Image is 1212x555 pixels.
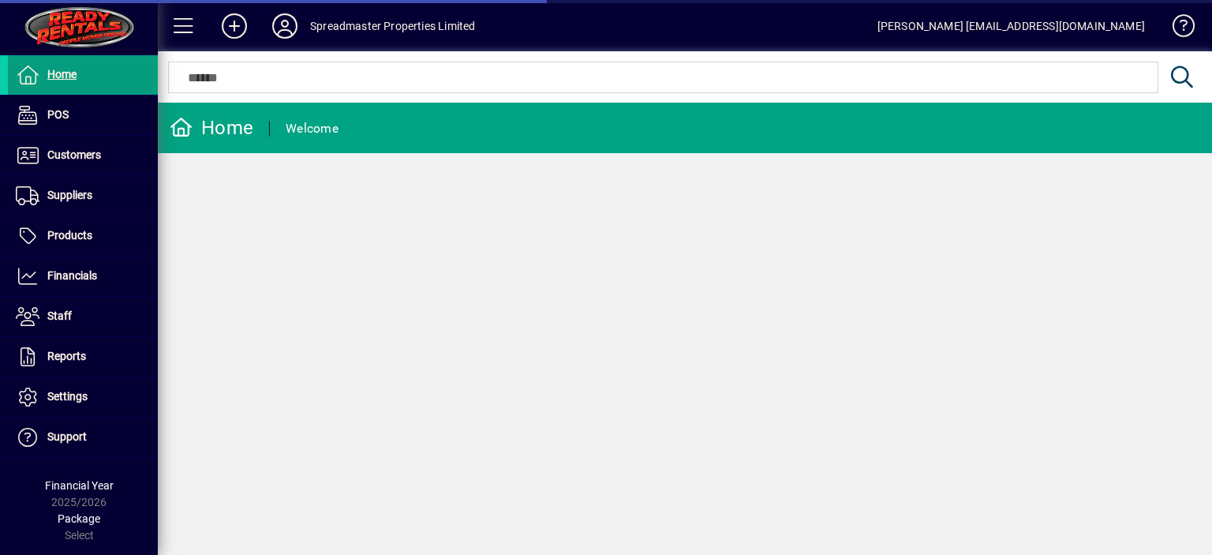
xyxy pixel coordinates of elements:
[47,68,77,81] span: Home
[286,116,339,141] div: Welcome
[8,297,158,336] a: Staff
[8,418,158,457] a: Support
[8,176,158,216] a: Suppliers
[47,108,69,121] span: POS
[8,216,158,256] a: Products
[47,229,92,242] span: Products
[47,189,92,201] span: Suppliers
[877,13,1145,39] div: [PERSON_NAME] [EMAIL_ADDRESS][DOMAIN_NAME]
[47,148,101,161] span: Customers
[47,309,72,322] span: Staff
[47,269,97,282] span: Financials
[47,430,87,443] span: Support
[8,377,158,417] a: Settings
[209,12,260,40] button: Add
[310,13,475,39] div: Spreadmaster Properties Limited
[8,337,158,377] a: Reports
[47,350,86,362] span: Reports
[8,257,158,296] a: Financials
[260,12,310,40] button: Profile
[1161,3,1192,54] a: Knowledge Base
[47,390,88,403] span: Settings
[170,115,253,141] div: Home
[45,479,114,492] span: Financial Year
[58,512,100,525] span: Package
[8,136,158,175] a: Customers
[8,96,158,135] a: POS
